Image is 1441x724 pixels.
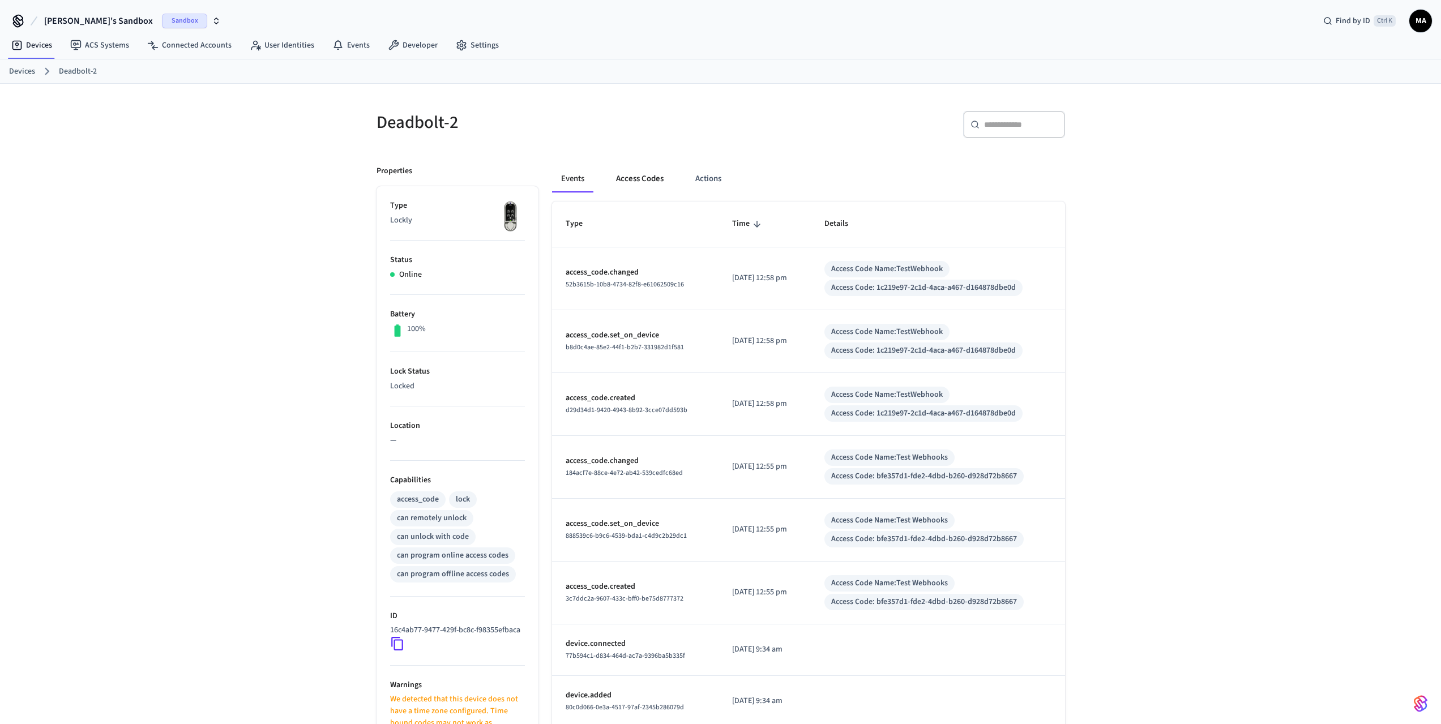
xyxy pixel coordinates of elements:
[831,470,1017,482] div: Access Code: bfe357d1-fde2-4dbd-b260-d928d72b8667
[732,695,797,707] p: [DATE] 9:34 am
[447,35,508,55] a: Settings
[566,594,683,603] span: 3c7ddc2a-9607-433c-bff0-be75d8777372
[390,309,525,320] p: Battery
[59,66,97,78] a: Deadbolt-2
[2,35,61,55] a: Devices
[831,533,1017,545] div: Access Code: bfe357d1-fde2-4dbd-b260-d928d72b8667
[390,679,525,691] p: Warnings
[390,215,525,226] p: Lockly
[566,329,705,341] p: access_code.set_on_device
[566,455,705,467] p: access_code.changed
[456,494,470,505] div: lock
[407,323,426,335] p: 100%
[397,568,509,580] div: can program offline access codes
[732,524,797,535] p: [DATE] 12:55 pm
[1314,11,1405,31] div: Find by IDCtrl K
[566,689,705,701] p: device.added
[390,435,525,447] p: —
[162,14,207,28] span: Sandbox
[566,280,684,289] span: 52b3615b-10b8-4734-82f8-e61062509c16
[390,474,525,486] p: Capabilities
[44,14,153,28] span: [PERSON_NAME]'s Sandbox
[686,165,730,192] button: Actions
[61,35,138,55] a: ACS Systems
[566,267,705,279] p: access_code.changed
[390,366,525,378] p: Lock Status
[732,215,764,233] span: Time
[732,272,797,284] p: [DATE] 12:58 pm
[566,405,687,415] span: d29d34d1-9420-4943-8b92-3cce07dd593b
[831,452,948,464] div: Access Code Name: Test Webhooks
[566,518,705,530] p: access_code.set_on_device
[566,468,683,478] span: 184acf7e-88ce-4e72-ab42-539cedfc68ed
[397,512,467,524] div: can remotely unlock
[831,408,1016,419] div: Access Code: 1c219e97-2c1d-4aca-a467-d164878dbe0d
[399,269,422,281] p: Online
[831,389,943,401] div: Access Code Name: TestWebhook
[831,263,943,275] div: Access Code Name: TestWebhook
[390,624,520,636] p: 16c4ab77-9477-429f-bc8c-f98355efbaca
[9,66,35,78] a: Devices
[390,380,525,392] p: Locked
[323,35,379,55] a: Events
[831,282,1016,294] div: Access Code: 1c219e97-2c1d-4aca-a467-d164878dbe0d
[831,345,1016,357] div: Access Code: 1c219e97-2c1d-4aca-a467-d164878dbe0d
[831,596,1017,608] div: Access Code: bfe357d1-fde2-4dbd-b260-d928d72b8667
[824,215,863,233] span: Details
[377,111,714,134] h5: Deadbolt-2
[1414,695,1427,713] img: SeamLogoGradient.69752ec5.svg
[390,200,525,212] p: Type
[566,651,685,661] span: 77b594c1-d834-464d-ac7a-9396ba5b335f
[138,35,241,55] a: Connected Accounts
[732,398,797,410] p: [DATE] 12:58 pm
[552,165,1065,192] div: ant example
[732,586,797,598] p: [DATE] 12:55 pm
[566,581,705,593] p: access_code.created
[732,335,797,347] p: [DATE] 12:58 pm
[497,200,525,234] img: Lockly Vision Lock, Front
[1336,15,1370,27] span: Find by ID
[390,610,525,622] p: ID
[552,165,593,192] button: Events
[732,461,797,473] p: [DATE] 12:55 pm
[397,550,508,562] div: can program online access codes
[1374,15,1396,27] span: Ctrl K
[566,531,687,541] span: 888539c6-b9c6-4539-bda1-c4d9c2b29dc1
[831,326,943,338] div: Access Code Name: TestWebhook
[566,392,705,404] p: access_code.created
[607,165,673,192] button: Access Codes
[831,515,948,526] div: Access Code Name: Test Webhooks
[397,531,469,543] div: can unlock with code
[732,644,797,656] p: [DATE] 9:34 am
[831,577,948,589] div: Access Code Name: Test Webhooks
[566,702,684,712] span: 80c0d066-0e3a-4517-97af-2345b286079d
[390,420,525,432] p: Location
[390,254,525,266] p: Status
[566,638,705,650] p: device.connected
[566,215,597,233] span: Type
[1410,11,1431,31] span: MA
[1409,10,1432,32] button: MA
[379,35,447,55] a: Developer
[397,494,439,505] div: access_code
[566,342,684,352] span: b8d0c4ae-85e2-44f1-b2b7-331982d1f581
[241,35,323,55] a: User Identities
[377,165,412,177] p: Properties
